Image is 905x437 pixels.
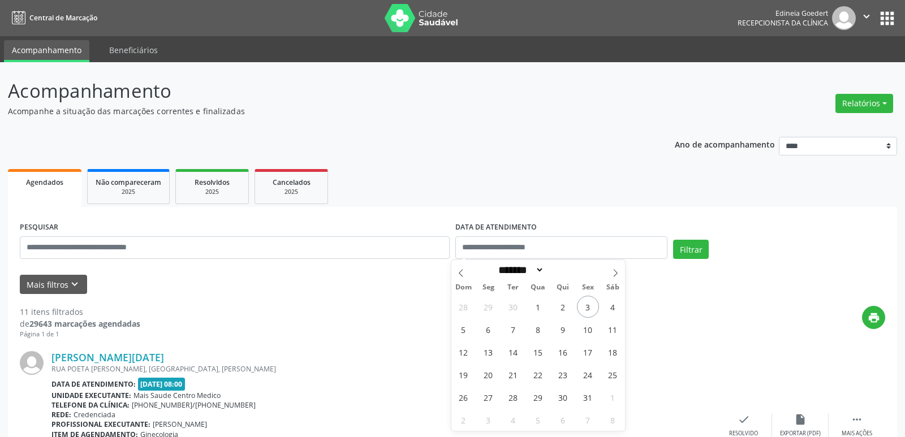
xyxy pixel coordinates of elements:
[502,409,524,431] span: Novembro 4, 2025
[856,6,877,30] button: 
[51,351,164,364] a: [PERSON_NAME][DATE]
[877,8,897,28] button: apps
[575,284,600,291] span: Sex
[29,13,97,23] span: Central de Marcação
[74,410,115,419] span: Credenciada
[195,178,230,187] span: Resolvidos
[453,409,475,431] span: Novembro 2, 2025
[453,318,475,340] span: Outubro 5, 2025
[20,351,44,375] img: img
[527,318,549,340] span: Outubro 8, 2025
[20,219,58,236] label: PESQUISAR
[132,400,256,410] span: [PHONE_NUMBER]/[PHONE_NUMBER]
[455,219,537,236] label: DATA DE ATENDIMENTO
[552,318,574,340] span: Outubro 9, 2025
[577,409,599,431] span: Novembro 7, 2025
[552,409,574,431] span: Novembro 6, 2025
[133,391,221,400] span: Mais Saude Centro Medico
[4,40,89,62] a: Acompanhamento
[477,364,499,386] span: Outubro 20, 2025
[96,178,161,187] span: Não compareceram
[577,364,599,386] span: Outubro 24, 2025
[477,409,499,431] span: Novembro 3, 2025
[8,8,97,27] a: Central de Marcação
[96,188,161,196] div: 2025
[502,296,524,318] span: Setembro 30, 2025
[8,105,630,117] p: Acompanhe a situação das marcações correntes e finalizadas
[602,386,624,408] span: Novembro 1, 2025
[502,364,524,386] span: Outubro 21, 2025
[502,341,524,363] span: Outubro 14, 2025
[184,188,240,196] div: 2025
[862,306,885,329] button: print
[835,94,893,113] button: Relatórios
[794,413,807,426] i: insert_drive_file
[738,413,750,426] i: check
[502,386,524,408] span: Outubro 28, 2025
[101,40,166,60] a: Beneficiários
[153,419,207,429] span: [PERSON_NAME]
[832,6,856,30] img: img
[600,284,625,291] span: Sáb
[51,379,136,389] b: Data de atendimento:
[552,296,574,318] span: Outubro 2, 2025
[477,386,499,408] span: Outubro 27, 2025
[577,386,599,408] span: Outubro 31, 2025
[68,278,81,291] i: keyboard_arrow_down
[263,188,320,196] div: 2025
[477,318,499,340] span: Outubro 6, 2025
[273,178,311,187] span: Cancelados
[851,413,863,426] i: 
[527,386,549,408] span: Outubro 29, 2025
[552,364,574,386] span: Outubro 23, 2025
[602,409,624,431] span: Novembro 8, 2025
[602,364,624,386] span: Outubro 25, 2025
[477,296,499,318] span: Setembro 29, 2025
[476,284,501,291] span: Seg
[502,318,524,340] span: Outubro 7, 2025
[29,318,140,329] strong: 29643 marcações agendadas
[453,386,475,408] span: Outubro 26, 2025
[138,378,186,391] span: [DATE] 08:00
[602,341,624,363] span: Outubro 18, 2025
[51,419,150,429] b: Profissional executante:
[675,137,775,151] p: Ano de acompanhamento
[51,391,131,400] b: Unidade executante:
[20,275,87,295] button: Mais filtroskeyboard_arrow_down
[26,178,63,187] span: Agendados
[495,264,545,276] select: Month
[527,341,549,363] span: Outubro 15, 2025
[453,296,475,318] span: Setembro 28, 2025
[527,409,549,431] span: Novembro 5, 2025
[501,284,525,291] span: Ter
[552,386,574,408] span: Outubro 30, 2025
[20,318,140,330] div: de
[8,77,630,105] p: Acompanhamento
[868,311,880,324] i: print
[451,284,476,291] span: Dom
[577,341,599,363] span: Outubro 17, 2025
[51,364,716,374] div: RUA POETA [PERSON_NAME], [GEOGRAPHIC_DATA], [PERSON_NAME]
[673,240,709,259] button: Filtrar
[51,410,71,419] b: Rede:
[525,284,550,291] span: Qua
[51,400,130,410] b: Telefone da clínica:
[602,318,624,340] span: Outubro 11, 2025
[577,318,599,340] span: Outubro 10, 2025
[550,284,575,291] span: Qui
[20,306,140,318] div: 11 itens filtrados
[552,341,574,363] span: Outubro 16, 2025
[544,264,581,276] input: Year
[738,8,828,18] div: Edineia Goedert
[527,364,549,386] span: Outubro 22, 2025
[453,341,475,363] span: Outubro 12, 2025
[602,296,624,318] span: Outubro 4, 2025
[453,364,475,386] span: Outubro 19, 2025
[477,341,499,363] span: Outubro 13, 2025
[527,296,549,318] span: Outubro 1, 2025
[20,330,140,339] div: Página 1 de 1
[860,10,873,23] i: 
[577,296,599,318] span: Outubro 3, 2025
[738,18,828,28] span: Recepcionista da clínica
